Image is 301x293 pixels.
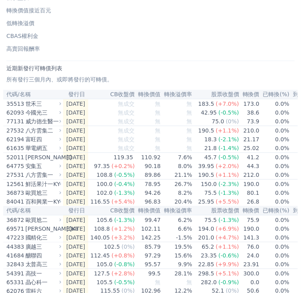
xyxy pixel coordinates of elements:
[155,118,161,125] span: 無
[3,6,298,14] li: 轉換價值接近百元
[6,75,295,83] p: 所有發行三個月內、或即將發行的可轉債。
[6,180,24,188] div: 12561
[161,197,193,206] td: 20.4%
[26,189,60,197] div: 歐買尬三
[240,260,260,269] td: 23.91
[260,269,290,278] td: 0.0%
[63,180,88,189] td: [DATE]
[197,127,216,135] div: 190.5
[63,206,88,215] th: 發行日
[63,126,88,135] td: [DATE]
[63,162,88,170] td: [DATE]
[155,127,161,134] span: 無
[260,180,290,189] td: 0.0%
[63,278,88,287] td: [DATE]
[114,279,135,285] span: (-0.5%)
[218,145,239,151] span: (-1.4%)
[240,162,260,170] td: 44.3
[6,100,24,108] div: 35513
[26,225,60,233] div: [PERSON_NAME]KY
[92,225,111,233] div: 108.8
[114,172,135,178] span: (-0.5%)
[63,269,88,278] td: [DATE]
[135,90,161,99] th: 轉換價值
[111,163,135,169] span: (+0.2%)
[161,251,193,260] td: 15.6%
[135,170,161,180] td: 89.86
[63,188,88,197] td: [DATE]
[95,260,114,268] div: 105.0
[203,144,218,152] div: 21.8
[135,251,161,260] td: 97.29
[240,233,260,242] td: 141.3
[26,269,60,277] div: 高技一
[161,153,193,162] td: 7.6%
[240,90,260,99] th: 轉換價
[187,109,192,116] span: 無
[63,108,88,117] td: [DATE]
[26,127,60,135] div: 八方雲集二
[26,100,60,108] div: 世禾三
[155,145,161,151] span: 無
[26,144,60,152] div: 華電網五
[6,243,24,251] div: 44383
[88,206,135,215] th: CB收盤價
[260,224,290,233] td: 0.0%
[118,109,135,116] span: 無成交
[95,216,114,224] div: 105.6
[197,225,216,233] div: 194.0
[118,118,135,125] span: 無成交
[199,278,218,286] div: 282.0
[199,251,218,259] div: 23.35
[135,180,161,189] td: 78.95
[260,153,290,162] td: 0.0%
[3,43,298,54] a: 高賣回報酬率
[95,180,114,188] div: 100.0
[135,269,161,278] td: 99.5
[63,99,88,108] td: [DATE]
[26,278,60,286] div: 晶心科一
[218,252,239,259] span: (-0.6%)
[26,117,60,125] div: 威力德生醫一
[240,206,260,215] th: 轉換價
[187,118,192,125] span: 無
[26,109,60,117] div: 今國光三
[260,162,290,170] td: 0.0%
[240,170,260,180] td: 212.0
[63,251,88,260] td: [DATE]
[240,180,260,189] td: 190.0
[89,234,111,242] div: 140.05
[6,117,24,125] div: 77131
[161,170,193,180] td: 21.1%
[187,127,192,134] span: 無
[3,19,298,27] li: 低轉換溢價
[63,135,88,144] td: [DATE]
[3,90,63,99] th: 代碼/名稱
[26,153,60,161] div: [PERSON_NAME]
[155,101,161,107] span: 無
[135,242,161,251] td: 85.79
[102,243,121,251] div: 102.5
[260,215,290,224] td: 0.0%
[218,181,239,187] span: (-2.3%)
[111,234,135,241] span: (+3.2%)
[197,269,216,277] div: 298.5
[95,189,114,197] div: 102.0
[187,101,192,107] span: 無
[26,260,60,268] div: 太普高三
[161,242,193,251] td: 19.5%
[260,206,290,215] th: 已轉換(%)
[240,251,260,260] td: 24.0
[200,243,216,251] div: 65.2
[193,206,240,215] th: 股票收盤價
[226,118,239,125] span: (0%)
[260,188,290,197] td: 0.0%
[240,153,260,162] td: 41.2
[161,180,193,189] td: 26.7%
[187,136,192,143] span: 無
[6,225,24,233] div: 69571
[26,216,60,224] div: 歐買尬二
[118,127,135,134] span: 無成交
[199,109,218,117] div: 42.95
[26,171,60,179] div: 八方雲集一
